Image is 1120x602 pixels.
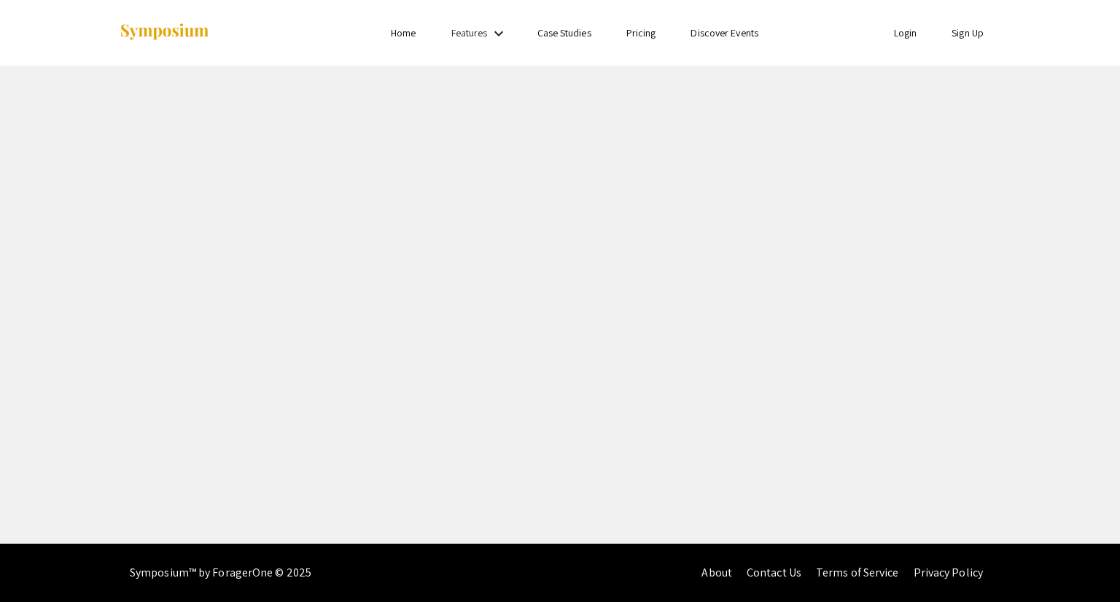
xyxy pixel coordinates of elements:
a: Sign Up [952,26,984,39]
a: About [701,565,732,580]
a: Features [451,26,488,39]
img: Symposium by ForagerOne [119,23,210,42]
a: Home [391,26,416,39]
mat-icon: Expand Features list [490,25,507,42]
a: Terms of Service [816,565,899,580]
a: Pricing [626,26,656,39]
div: Symposium™ by ForagerOne © 2025 [130,544,311,602]
a: Contact Us [747,565,801,580]
a: Login [894,26,917,39]
a: Privacy Policy [914,565,983,580]
a: Discover Events [691,26,758,39]
a: Case Studies [537,26,591,39]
